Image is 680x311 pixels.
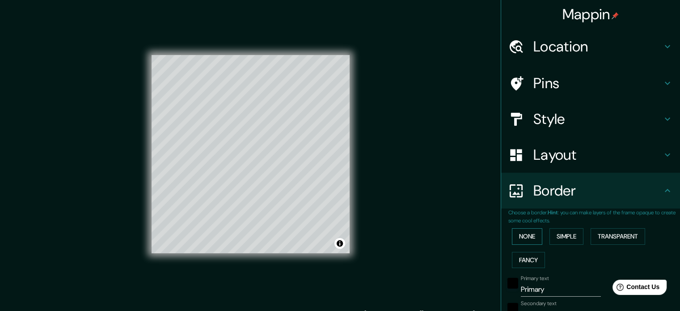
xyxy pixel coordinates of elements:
button: Simple [549,228,583,245]
button: Toggle attribution [334,238,345,249]
h4: Border [533,182,662,200]
h4: Location [533,38,662,55]
div: Style [501,101,680,137]
label: Secondary text [521,300,557,307]
h4: Pins [533,74,662,92]
div: Location [501,29,680,64]
button: Fancy [512,252,545,268]
b: Hint [548,209,558,216]
img: pin-icon.png [612,12,619,19]
h4: Layout [533,146,662,164]
div: Layout [501,137,680,173]
h4: Style [533,110,662,128]
div: Pins [501,65,680,101]
label: Primary text [521,275,549,282]
button: black [507,278,518,289]
p: Choose a border. : you can make layers of the frame opaque to create some cool effects. [508,209,680,225]
button: Transparent [591,228,645,245]
button: None [512,228,542,245]
iframe: Help widget launcher [600,276,670,301]
h4: Mappin [562,5,619,23]
div: Border [501,173,680,209]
